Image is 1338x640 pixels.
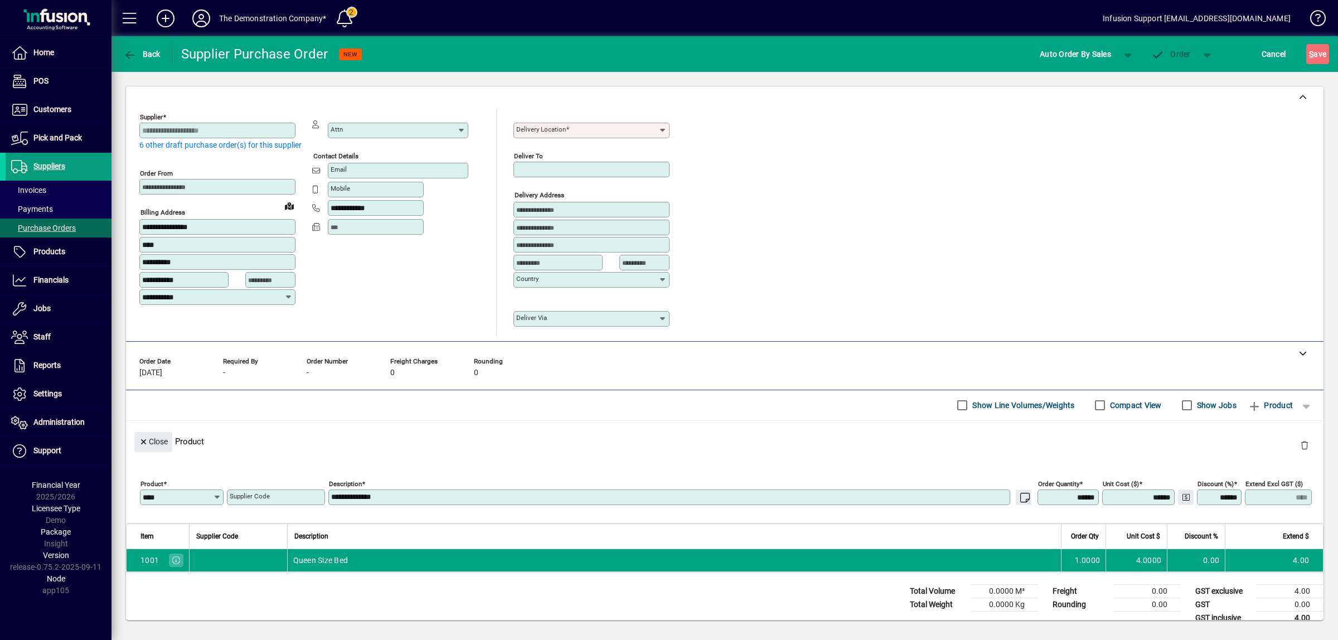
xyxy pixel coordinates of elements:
[140,479,163,487] mat-label: Product
[6,96,111,124] a: Customers
[33,133,82,142] span: Pick and Pack
[331,185,350,192] mat-label: Mobile
[6,200,111,219] a: Payments
[514,152,543,160] mat-label: Deliver To
[33,304,51,313] span: Jobs
[47,574,65,583] span: Node
[280,197,298,215] a: View on map
[1114,584,1181,598] td: 0.00
[971,584,1038,598] td: 0.0000 M³
[6,409,111,437] a: Administration
[1309,45,1326,63] span: ave
[1302,2,1324,38] a: Knowledge Base
[1195,400,1237,411] label: Show Jobs
[6,39,111,67] a: Home
[1167,549,1225,571] td: 0.00
[33,418,85,426] span: Administration
[33,275,69,284] span: Financials
[33,361,61,370] span: Reports
[196,530,238,542] span: Supplier Code
[41,527,71,536] span: Package
[11,224,76,232] span: Purchase Orders
[294,530,328,542] span: Description
[1103,9,1291,27] div: Infusion Support [EMAIL_ADDRESS][DOMAIN_NAME]
[516,275,539,283] mat-label: Country
[390,369,395,377] span: 0
[1262,45,1286,63] span: Cancel
[111,44,173,64] app-page-header-button: Back
[123,50,161,59] span: Back
[1309,50,1313,59] span: S
[343,51,357,58] span: NEW
[307,369,309,377] span: -
[1257,584,1324,598] td: 4.00
[223,369,225,377] span: -
[1248,396,1293,414] span: Product
[6,437,111,465] a: Support
[1178,489,1194,505] button: Change Price Levels
[140,530,154,542] span: Item
[331,166,347,173] mat-label: Email
[6,238,111,266] a: Products
[1146,44,1196,64] button: Order
[6,352,111,380] a: Reports
[1038,479,1079,487] mat-label: Order Quantity
[126,421,1324,462] div: Product
[43,551,69,560] span: Version
[6,181,111,200] a: Invoices
[1127,530,1160,542] span: Unit Cost $
[32,481,80,489] span: Financial Year
[1114,598,1181,611] td: 0.00
[148,8,183,28] button: Add
[32,504,80,513] span: Licensee Type
[1034,44,1117,64] button: Auto Order By Sales
[1151,50,1191,59] span: Order
[1198,479,1234,487] mat-label: Discount (%)
[6,295,111,323] a: Jobs
[1225,549,1323,571] td: 4.00
[1106,549,1167,571] td: 4.0000
[1291,432,1318,459] button: Delete
[1185,530,1218,542] span: Discount %
[331,125,343,133] mat-label: Attn
[140,169,173,177] mat-label: Order from
[33,105,71,114] span: Customers
[904,598,971,611] td: Total Weight
[1291,440,1318,450] app-page-header-button: Delete
[1283,530,1309,542] span: Extend $
[139,369,162,377] span: [DATE]
[1047,584,1114,598] td: Freight
[132,437,175,447] app-page-header-button: Close
[33,162,65,171] span: Suppliers
[6,219,111,237] a: Purchase Orders
[1190,611,1257,625] td: GST inclusive
[183,8,219,28] button: Profile
[1103,479,1139,487] mat-label: Unit Cost ($)
[1306,44,1329,64] button: Save
[1047,598,1114,611] td: Rounding
[33,48,54,57] span: Home
[1190,598,1257,611] td: GST
[181,45,328,63] div: Supplier Purchase Order
[140,113,163,121] mat-label: Supplier
[11,186,46,195] span: Invoices
[33,76,49,85] span: POS
[1071,530,1099,542] span: Order Qty
[1040,45,1111,63] span: Auto Order By Sales
[33,332,51,341] span: Staff
[1190,584,1257,598] td: GST exclusive
[33,389,62,398] span: Settings
[6,67,111,95] a: POS
[970,400,1074,411] label: Show Line Volumes/Weights
[329,479,362,487] mat-label: Description
[6,266,111,294] a: Financials
[6,380,111,408] a: Settings
[120,44,163,64] button: Back
[140,555,159,566] div: 1001
[1257,611,1324,625] td: 4.00
[11,205,53,214] span: Payments
[1108,400,1162,411] label: Compact View
[904,584,971,598] td: Total Volume
[230,492,270,500] mat-label: Supplier Code
[33,446,61,455] span: Support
